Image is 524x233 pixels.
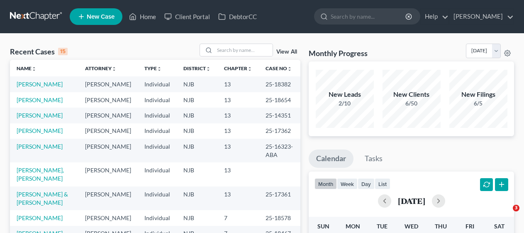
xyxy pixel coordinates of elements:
[78,76,138,92] td: [PERSON_NAME]
[78,139,138,162] td: [PERSON_NAME]
[317,223,329,230] span: Sun
[405,223,418,230] span: Wed
[398,196,425,205] h2: [DATE]
[17,81,63,88] a: [PERSON_NAME]
[331,9,407,24] input: Search by name...
[259,108,301,123] td: 25-14351
[375,178,390,189] button: list
[17,167,64,182] a: [PERSON_NAME], [PERSON_NAME]
[224,65,252,71] a: Chapterunfold_more
[138,76,177,92] td: Individual
[217,210,259,226] td: 7
[138,210,177,226] td: Individual
[17,127,63,134] a: [PERSON_NAME]
[358,178,375,189] button: day
[496,205,516,225] iframe: Intercom live chat
[144,65,162,71] a: Typeunfold_more
[247,66,252,71] i: unfold_more
[138,139,177,162] td: Individual
[177,210,217,226] td: NJB
[177,186,217,210] td: NJB
[266,65,292,71] a: Case Nounfold_more
[316,90,374,99] div: New Leads
[217,162,259,186] td: 13
[314,178,337,189] button: month
[10,47,68,56] div: Recent Cases
[337,178,358,189] button: week
[217,186,259,210] td: 13
[87,14,115,20] span: New Case
[214,44,273,56] input: Search by name...
[377,223,388,230] span: Tue
[259,92,301,108] td: 25-18654
[17,143,63,150] a: [PERSON_NAME]
[449,90,507,99] div: New Filings
[138,92,177,108] td: Individual
[513,205,519,211] span: 3
[217,92,259,108] td: 13
[346,223,360,230] span: Mon
[466,223,474,230] span: Fri
[177,76,217,92] td: NJB
[160,9,214,24] a: Client Portal
[112,66,117,71] i: unfold_more
[177,108,217,123] td: NJB
[206,66,211,71] i: unfold_more
[17,191,68,206] a: [PERSON_NAME] & [PERSON_NAME]
[214,9,261,24] a: DebtorCC
[259,210,301,226] td: 25-18578
[138,186,177,210] td: Individual
[177,92,217,108] td: NJB
[217,76,259,92] td: 13
[276,49,297,55] a: View All
[85,65,117,71] a: Attorneyunfold_more
[494,223,505,230] span: Sat
[138,162,177,186] td: Individual
[287,66,292,71] i: unfold_more
[449,99,507,108] div: 6/5
[357,150,390,168] a: Tasks
[383,99,441,108] div: 6/50
[421,9,448,24] a: Help
[138,123,177,139] td: Individual
[78,108,138,123] td: [PERSON_NAME]
[125,9,160,24] a: Home
[17,112,63,119] a: [PERSON_NAME]
[217,123,259,139] td: 13
[32,66,37,71] i: unfold_more
[78,123,138,139] td: [PERSON_NAME]
[183,65,211,71] a: Districtunfold_more
[217,139,259,162] td: 13
[259,186,301,210] td: 25-17361
[58,48,68,55] div: 15
[449,9,514,24] a: [PERSON_NAME]
[17,65,37,71] a: Nameunfold_more
[177,123,217,139] td: NJB
[177,162,217,186] td: NJB
[316,99,374,108] div: 2/10
[78,92,138,108] td: [PERSON_NAME]
[259,123,301,139] td: 25-17362
[259,139,301,162] td: 25-16323-ABA
[177,139,217,162] td: NJB
[383,90,441,99] div: New Clients
[17,214,63,221] a: [PERSON_NAME]
[138,108,177,123] td: Individual
[435,223,447,230] span: Thu
[78,186,138,210] td: [PERSON_NAME]
[157,66,162,71] i: unfold_more
[78,162,138,186] td: [PERSON_NAME]
[309,48,368,58] h3: Monthly Progress
[217,108,259,123] td: 13
[17,96,63,103] a: [PERSON_NAME]
[309,150,353,168] a: Calendar
[259,76,301,92] td: 25-18382
[78,210,138,226] td: [PERSON_NAME]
